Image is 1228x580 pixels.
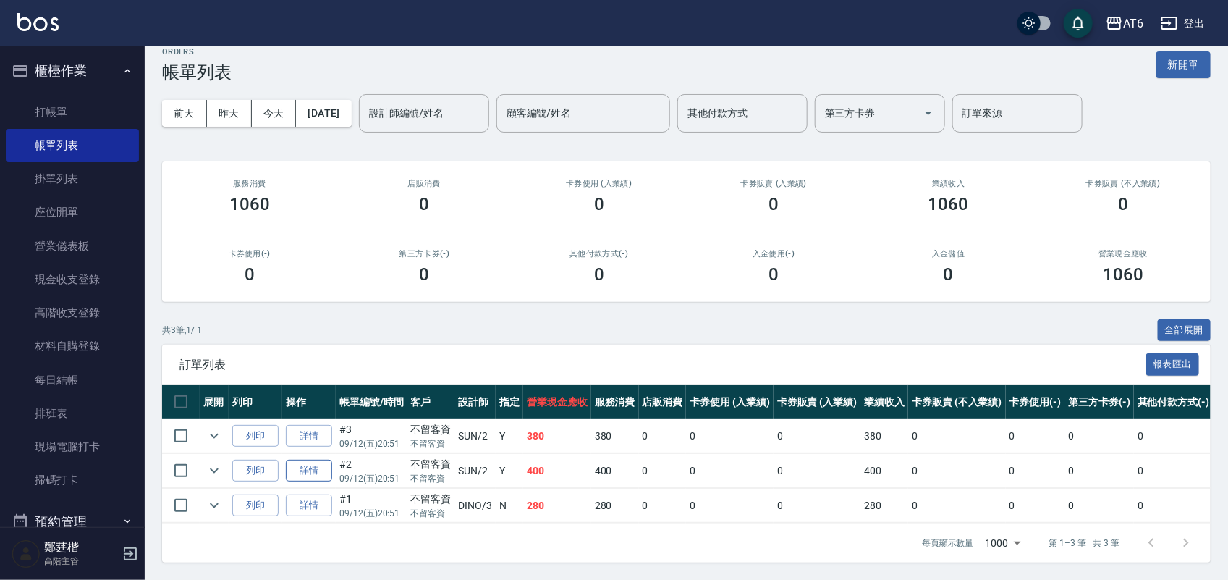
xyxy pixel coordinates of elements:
[286,495,332,517] a: 詳情
[339,437,404,450] p: 09/12 (五) 20:51
[6,230,139,263] a: 營業儀表板
[908,489,1005,523] td: 0
[454,489,496,523] td: DINO /3
[591,419,639,453] td: 380
[1064,489,1134,523] td: 0
[355,249,495,259] h2: 第三方卡券(-)
[1006,489,1065,523] td: 0
[774,489,861,523] td: 0
[200,385,229,419] th: 展開
[6,162,139,196] a: 掛單列表
[6,363,139,397] a: 每日結帳
[496,489,523,523] td: N
[1155,10,1211,37] button: 登出
[229,194,270,214] h3: 1060
[419,194,429,214] h3: 0
[411,507,452,520] p: 不留客資
[774,454,861,488] td: 0
[12,539,41,568] img: Person
[1100,9,1149,38] button: AT6
[768,194,779,214] h3: 0
[229,385,282,419] th: 列印
[1054,249,1194,259] h2: 營業現金應收
[44,540,118,555] h5: 鄭莛楷
[296,100,351,127] button: [DATE]
[1006,454,1065,488] td: 0
[860,489,908,523] td: 280
[44,555,118,568] p: 高階主管
[591,454,639,488] td: 400
[232,460,279,482] button: 列印
[1146,357,1200,371] a: 報表匯出
[594,194,604,214] h3: 0
[1054,179,1194,188] h2: 卡券販賣 (不入業績)
[162,100,207,127] button: 前天
[908,454,1005,488] td: 0
[336,385,407,419] th: 帳單編號/時間
[6,52,139,90] button: 櫃檯作業
[207,100,252,127] button: 昨天
[1134,454,1214,488] td: 0
[6,196,139,229] a: 座位開單
[686,454,774,488] td: 0
[1006,385,1065,419] th: 卡券使用(-)
[407,385,455,419] th: 客戶
[1134,489,1214,523] td: 0
[6,329,139,363] a: 材料自購登錄
[336,419,407,453] td: #3
[282,385,336,419] th: 操作
[704,249,844,259] h2: 入金使用(-)
[523,489,591,523] td: 280
[203,460,225,482] button: expand row
[6,430,139,463] a: 現場電腦打卡
[878,249,1019,259] h2: 入金儲值
[860,454,908,488] td: 400
[639,419,687,453] td: 0
[591,385,639,419] th: 服務消費
[878,179,1019,188] h2: 業績收入
[496,454,523,488] td: Y
[6,503,139,541] button: 預約管理
[1123,14,1143,33] div: AT6
[1064,419,1134,453] td: 0
[591,489,639,523] td: 280
[286,425,332,447] a: 詳情
[179,249,320,259] h2: 卡券使用(-)
[1064,454,1134,488] td: 0
[523,419,591,453] td: 380
[917,101,940,125] button: Open
[179,358,1146,372] span: 訂單列表
[1064,385,1134,419] th: 第三方卡券(-)
[1064,9,1093,38] button: save
[860,385,908,419] th: 業績收入
[774,419,861,453] td: 0
[686,419,774,453] td: 0
[286,460,332,482] a: 詳情
[6,96,139,129] a: 打帳單
[339,507,404,520] p: 09/12 (五) 20:51
[922,537,974,550] p: 每頁顯示數量
[17,13,59,31] img: Logo
[411,437,452,450] p: 不留客資
[529,249,669,259] h2: 其他付款方式(-)
[774,385,861,419] th: 卡券販賣 (入業績)
[686,489,774,523] td: 0
[232,425,279,447] button: 列印
[411,457,452,472] div: 不留客資
[980,524,1026,563] div: 1000
[1049,537,1119,550] p: 第 1–3 筆 共 3 筆
[6,129,139,162] a: 帳單列表
[411,422,452,437] div: 不留客資
[336,454,407,488] td: #2
[355,179,495,188] h2: 店販消費
[6,296,139,329] a: 高階收支登錄
[908,419,1005,453] td: 0
[162,47,232,56] h2: ORDERS
[419,264,429,285] h3: 0
[1158,319,1211,342] button: 全部展開
[594,264,604,285] h3: 0
[6,463,139,497] a: 掃碼打卡
[860,419,908,453] td: 380
[1156,51,1211,78] button: 新開單
[454,385,496,419] th: 設計師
